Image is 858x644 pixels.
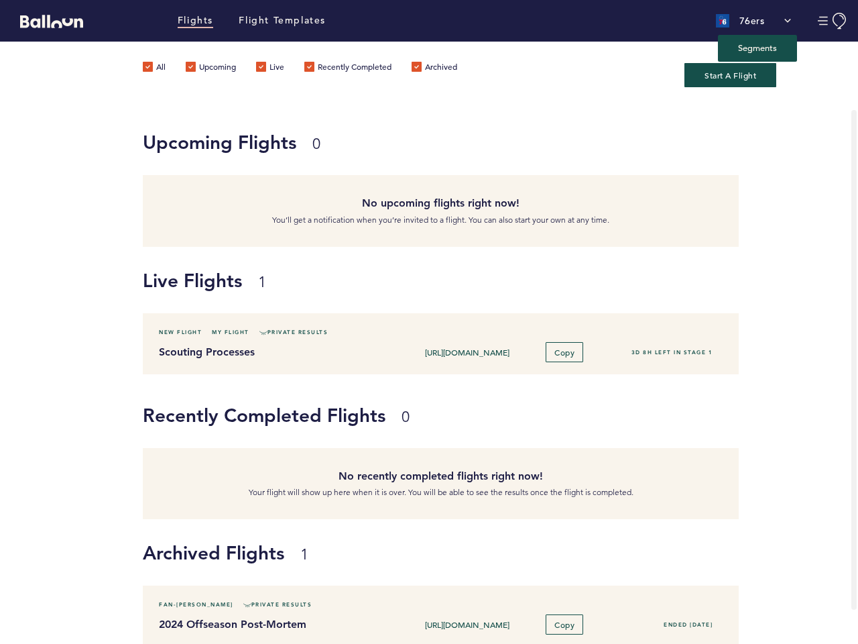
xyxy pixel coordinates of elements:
[546,614,583,635] button: Copy
[300,545,308,563] small: 1
[153,486,729,499] p: Your flight will show up here when it is over. You will be able to see the results once the fligh...
[412,62,457,75] label: Archived
[554,347,574,358] span: Copy
[153,213,729,227] p: You’ll get a notification when you’re invited to a flight. You can also start your own at any time.
[20,15,83,28] svg: Balloon
[554,619,574,630] span: Copy
[546,342,583,362] button: Copy
[256,62,284,75] label: Live
[258,273,266,291] small: 1
[239,13,326,28] a: Flight Templates
[818,13,848,30] button: Manage Account
[178,13,213,28] a: Flights
[10,13,83,28] a: Balloon
[153,468,729,484] h4: No recently completed flights right now!
[159,325,202,339] span: New Flight
[402,408,410,426] small: 0
[259,325,328,339] span: Private Results
[739,14,765,28] p: 76ers
[159,344,382,360] h4: Scouting Processes
[159,616,382,633] h4: 2024 Offseason Post-Mortem
[143,402,729,429] h1: Recently Completed Flights
[718,35,797,62] ul: 76ers
[143,62,166,75] label: All
[684,63,776,87] button: Start A Flight
[153,195,729,211] h4: No upcoming flights right now!
[312,135,320,153] small: 0
[664,621,713,628] span: Ended [DATE]
[212,325,249,339] span: My Flight
[738,35,777,62] a: Segments
[159,598,233,611] span: Fan-[PERSON_NAME]
[631,349,713,356] span: 3D 8H left in stage 1
[143,539,848,566] h1: Archived Flights
[143,129,729,156] h1: Upcoming Flights
[304,62,391,75] label: Recently Completed
[186,62,236,75] label: Upcoming
[243,598,312,611] span: Private Results
[709,7,798,34] button: 76ers
[143,267,848,294] h1: Live Flights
